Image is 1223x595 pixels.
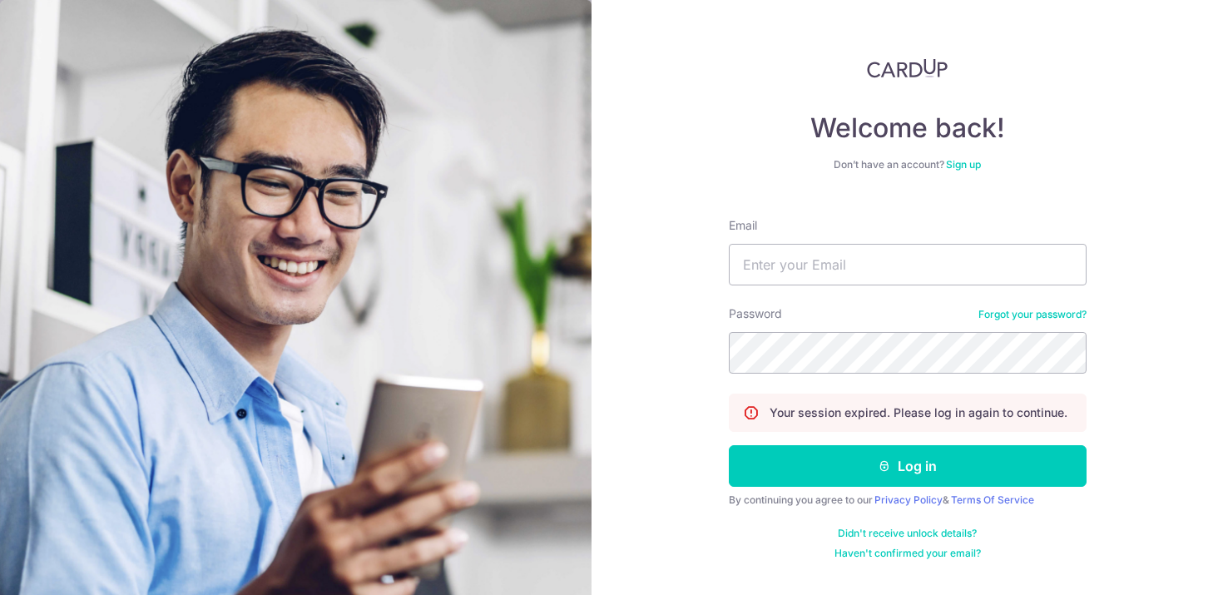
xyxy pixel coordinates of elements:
[729,305,782,322] label: Password
[951,493,1034,506] a: Terms Of Service
[770,404,1067,421] p: Your session expired. Please log in again to continue.
[834,547,981,560] a: Haven't confirmed your email?
[729,217,757,234] label: Email
[874,493,943,506] a: Privacy Policy
[729,244,1087,285] input: Enter your Email
[729,493,1087,507] div: By continuing you agree to our &
[867,58,948,78] img: CardUp Logo
[729,158,1087,171] div: Don’t have an account?
[838,527,977,540] a: Didn't receive unlock details?
[729,112,1087,145] h4: Welcome back!
[729,445,1087,487] button: Log in
[978,308,1087,321] a: Forgot your password?
[946,158,981,171] a: Sign up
